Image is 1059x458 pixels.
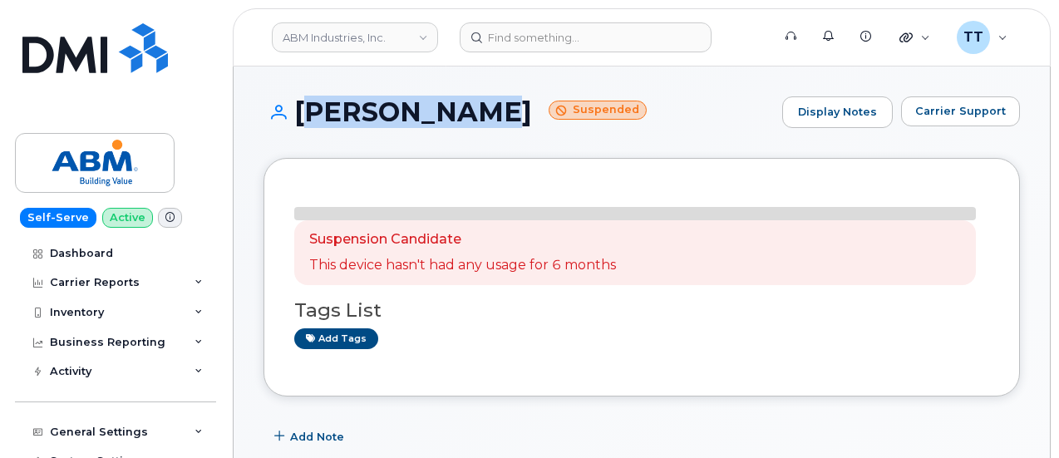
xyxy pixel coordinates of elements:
button: Add Note [264,421,358,451]
a: Display Notes [782,96,893,128]
small: Suspended [549,101,647,120]
span: Add Note [290,429,344,445]
h3: Tags List [294,300,989,321]
button: Carrier Support [901,96,1020,126]
a: Add tags [294,328,378,349]
span: Carrier Support [915,103,1006,119]
p: Suspension Candidate [309,230,616,249]
p: This device hasn't had any usage for 6 months [309,256,616,275]
h1: [PERSON_NAME] [264,97,774,126]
